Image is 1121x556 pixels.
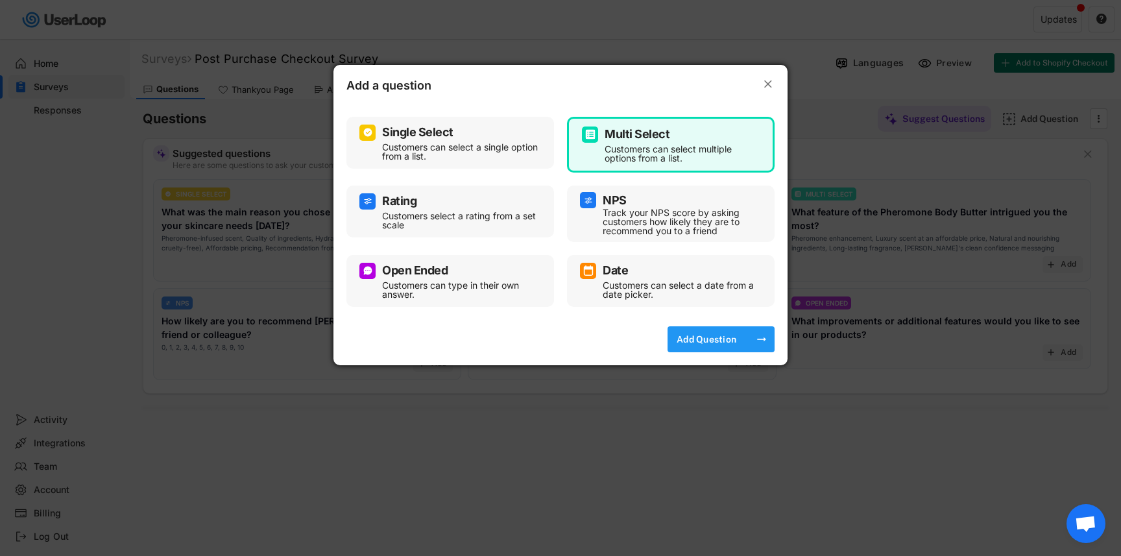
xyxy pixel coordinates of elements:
div: Add Question [674,333,739,345]
button: arrow_right_alt [755,333,768,346]
div: Date [603,265,628,276]
div: Customers can type in their own answer. [382,281,538,299]
img: CalendarMajor.svg [583,265,594,276]
div: Add a question [346,78,476,97]
img: AdjustIcon.svg [583,195,594,206]
div: Track your NPS score by asking customers how likely they are to recommend you to a friend [603,208,758,236]
div: Single Select [382,127,453,138]
text:  [764,77,772,91]
div: Customers can select multiple options from a list. [605,145,756,163]
button:  [762,78,775,91]
div: Customers can select a date from a date picker. [603,281,758,299]
div: Multi Select [605,128,669,140]
div: Customers can select a single option from a list. [382,143,538,161]
img: AdjustIcon.svg [363,196,373,206]
img: ConversationMinor.svg [363,265,373,276]
div: Open Ended [382,265,448,276]
div: Open chat [1067,504,1105,543]
div: Customers select a rating from a set scale [382,212,538,230]
div: NPS [603,195,627,206]
img: CircleTickMinorWhite.svg [363,127,373,138]
img: ListMajor.svg [585,129,596,139]
div: Rating [382,195,416,207]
